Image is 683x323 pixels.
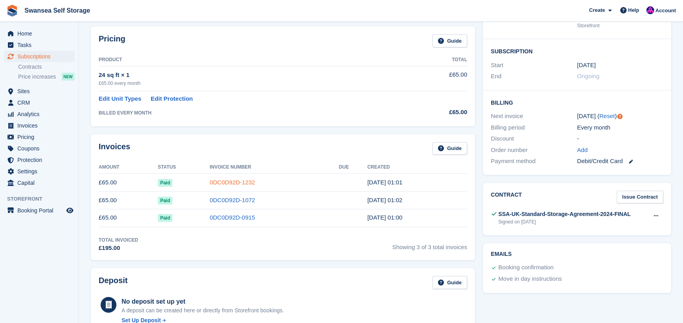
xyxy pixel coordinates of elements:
h2: Deposit [99,276,127,289]
a: menu [4,120,75,131]
div: Discount [491,134,577,143]
span: CRM [17,97,65,108]
span: Pricing [17,131,65,143]
h2: Subscription [491,47,663,55]
a: Edit Protection [151,94,193,103]
a: menu [4,166,75,177]
div: Debit/Credit Card [577,157,664,166]
th: Created [367,161,467,174]
a: Swansea Self Storage [21,4,93,17]
div: - [577,134,664,143]
div: £195.00 [99,244,138,253]
span: Ongoing [577,73,600,79]
span: Storefront [7,195,79,203]
a: Preview store [65,206,75,215]
div: Next invoice [491,112,577,121]
td: £65.00 [408,66,467,91]
a: Guide [432,142,467,155]
a: Edit Unit Types [99,94,141,103]
time: 2025-05-19 00:00:00 UTC [577,61,596,70]
span: Sites [17,86,65,97]
th: Due [339,161,367,174]
a: Add [577,146,588,155]
time: 2025-05-19 00:00:12 UTC [367,214,402,221]
div: Booking confirmation [498,263,554,272]
span: Home [17,28,65,39]
a: 0DC0D92D-1232 [210,179,255,186]
th: Status [158,161,210,174]
h2: Emails [491,251,663,257]
div: £65.00 [408,108,467,117]
a: 0DC0D92D-1072 [210,197,255,203]
div: Billing period [491,123,577,132]
a: menu [4,86,75,97]
span: Analytics [17,109,65,120]
div: 24 sq ft × 1 [99,71,408,80]
div: Every month [577,123,664,132]
span: Booking Portal [17,205,65,216]
span: Create [589,6,605,14]
a: menu [4,97,75,108]
td: £65.00 [99,192,158,209]
a: Issue Contract [617,191,663,204]
a: menu [4,177,75,188]
div: Total Invoiced [99,237,138,244]
time: 2025-06-19 00:02:03 UTC [367,197,402,203]
span: Tasks [17,39,65,51]
div: End [491,72,577,81]
a: menu [4,154,75,165]
h2: Invoices [99,142,130,155]
th: Invoice Number [210,161,339,174]
div: NEW [62,73,75,81]
span: Price increases [18,73,56,81]
img: Donna Davies [646,6,654,14]
a: Reset [599,113,615,119]
time: 2025-07-19 00:01:37 UTC [367,179,402,186]
span: Account [655,7,676,15]
div: SSA-UK-Standard-Storage-Agreement-2024-FINAL [498,210,631,218]
span: Showing 3 of 3 total invoices [392,237,467,253]
div: Tooltip anchor [616,113,623,120]
div: BILLED EVERY MONTH [99,109,408,116]
a: menu [4,39,75,51]
img: stora-icon-8386f47178a22dfd0bd8f6a31ec36ba5ce8667c1dd55bd0f319d3a0aa187defe.svg [6,5,18,17]
th: Amount [99,161,158,174]
a: menu [4,205,75,216]
div: No deposit set up yet [122,297,284,306]
a: 0DC0D92D-0915 [210,214,255,221]
td: £65.00 [99,174,158,192]
span: Protection [17,154,65,165]
span: Invoices [17,120,65,131]
h2: Contract [491,191,522,204]
a: menu [4,28,75,39]
div: Move in day instructions [498,274,562,284]
div: Storefront [577,22,664,30]
a: menu [4,131,75,143]
th: Product [99,54,408,66]
span: Capital [17,177,65,188]
span: Paid [158,179,172,187]
a: Price increases NEW [18,72,75,81]
span: Coupons [17,143,65,154]
span: Paid [158,197,172,205]
div: Start [491,61,577,70]
span: Paid [158,214,172,222]
span: Subscriptions [17,51,65,62]
a: menu [4,109,75,120]
h2: Billing [491,98,663,106]
a: menu [4,143,75,154]
p: A deposit can be created here or directly from Storefront bookings. [122,306,284,315]
div: Payment method [491,157,577,166]
h2: Pricing [99,34,125,47]
span: Help [628,6,639,14]
a: Contracts [18,63,75,71]
th: Total [408,54,467,66]
a: Guide [432,276,467,289]
div: Signed on [DATE] [498,218,631,225]
div: [DATE] ( ) [577,112,664,121]
a: menu [4,51,75,62]
td: £65.00 [99,209,158,227]
a: Guide [432,34,467,47]
span: Settings [17,166,65,177]
div: £65.00 every month [99,80,408,87]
